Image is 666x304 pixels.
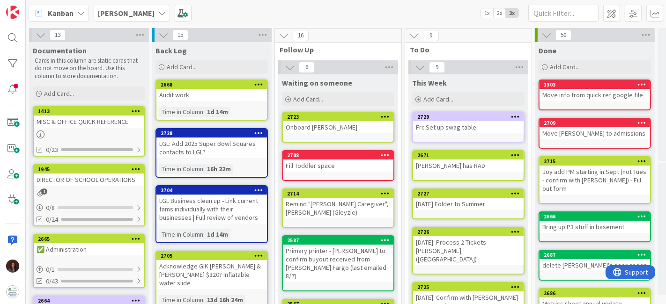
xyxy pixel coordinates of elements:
[46,215,58,224] span: 0/24
[413,159,524,172] div: [PERSON_NAME] has RAD
[540,80,650,101] div: 1303Move info from quick ref google file
[540,259,650,271] div: delete [PERSON_NAME]'s door codes
[413,228,524,265] div: 2726[DATE]: Process 2 Tickets [PERSON_NAME] ([GEOGRAPHIC_DATA])
[159,164,203,174] div: Time in Column
[540,212,650,233] div: 2666Bring up P3 stuff in basement
[38,166,144,173] div: 1945
[46,145,58,155] span: 0/23
[540,127,650,139] div: Move [PERSON_NAME] to admissions
[34,235,144,243] div: 2665
[282,78,352,87] span: Waiting on someone
[283,236,393,282] div: 2587Primary printer - [PERSON_NAME] to confirm buyout received from [PERSON_NAME] Fargo (last ema...
[540,251,650,259] div: 2687
[417,152,524,159] div: 2671
[34,116,144,128] div: MISC & OFFICE QUICK REFERENCE
[417,229,524,235] div: 2726
[544,81,650,88] div: 1303
[48,7,74,19] span: Kanban
[413,283,524,291] div: 2725
[413,151,524,159] div: 2671
[283,189,393,218] div: 2714Remind "[PERSON_NAME] Caregiver", [PERSON_NAME] (Gleyzie)
[413,189,524,198] div: 2727
[544,120,650,126] div: 2709
[46,276,58,286] span: 0/43
[283,236,393,245] div: 2587
[413,151,524,172] div: 2671[PERSON_NAME] has RAD
[539,46,556,55] span: Done
[423,95,453,103] span: Add Card...
[413,198,524,210] div: [DATE] Folder to Summer
[159,107,203,117] div: Time in Column
[203,229,205,239] span: :
[156,89,267,101] div: Audit work
[156,195,267,224] div: LGL Business clean up - Link current fams individually with their businesses | Full review of ven...
[6,285,19,298] img: avatar
[539,211,651,242] a: 2666Bring up P3 stuff in basement
[34,202,144,214] div: 0/8
[293,30,309,41] span: 16
[156,260,267,289] div: Acknowledge GIK [PERSON_NAME] & [PERSON_NAME] $320? Inflatable water slide
[412,227,525,275] a: 2726[DATE]: Process 2 Tickets [PERSON_NAME] ([GEOGRAPHIC_DATA])
[544,158,650,165] div: 2715
[413,113,524,133] div: 2729Fri: Set up swag table
[41,188,47,195] span: 1
[555,29,571,41] span: 50
[540,157,650,166] div: 2715
[540,251,650,271] div: 2687delete [PERSON_NAME]'s door codes
[156,138,267,158] div: LGL: Add 2025 Super Bowl Squares contacts to LGL?
[413,236,524,265] div: [DATE]: Process 2 Tickets [PERSON_NAME] ([GEOGRAPHIC_DATA])
[412,150,525,181] a: 2671[PERSON_NAME] has RAD
[540,89,650,101] div: Move info from quick ref google file
[161,187,267,194] div: 2704
[283,113,393,133] div: 2723Onboard [PERSON_NAME]
[156,80,267,101] div: 2668Audit work
[417,114,524,120] div: 2729
[506,8,518,18] span: 3x
[34,243,144,255] div: ✅ Administration
[50,29,66,41] span: 13
[540,119,650,139] div: 2709Move [PERSON_NAME] to admissions
[410,45,520,54] span: To Do
[544,290,650,297] div: 2686
[20,1,43,13] span: Support
[155,80,268,121] a: 2668Audit workTime in Column:1d 14m
[413,113,524,121] div: 2729
[34,165,144,174] div: 1945
[283,113,393,121] div: 2723
[38,236,144,242] div: 2665
[33,46,87,55] span: Documentation
[205,164,233,174] div: 16h 22m
[205,107,230,117] div: 1d 14m
[34,174,144,186] div: DIRECTOR OF SCHOOL OPERATIONS
[161,81,267,88] div: 2668
[429,62,445,73] span: 9
[156,252,267,289] div: 2705Acknowledge GIK [PERSON_NAME] & [PERSON_NAME] $320? Inflatable water slide
[38,297,144,304] div: 2664
[412,78,447,87] span: This Week
[550,63,580,71] span: Add Card...
[203,107,205,117] span: :
[46,203,55,213] span: 0 / 8
[413,189,524,210] div: 2727[DATE] Folder to Summer
[6,260,19,273] img: RF
[46,265,55,275] span: 0 / 1
[540,221,650,233] div: Bring up P3 stuff in basement
[35,57,143,80] p: Cards in this column are static cards that do not move on the board. Use this column to store doc...
[539,118,651,149] a: 2709Move [PERSON_NAME] to admissions
[44,89,74,98] span: Add Card...
[417,284,524,290] div: 2725
[33,234,145,288] a: 2665✅ Administration0/10/43
[33,106,145,157] a: 1413MISC & OFFICE QUICK REFERENCE0/23
[155,46,187,55] span: Back Log
[539,80,651,110] a: 1303Move info from quick ref google file
[539,156,651,204] a: 2715Joy add PM starting in Sept (not Tues - confirm with [PERSON_NAME]) - Fill out form
[540,166,650,195] div: Joy add PM starting in Sept (not Tues - confirm with [PERSON_NAME]) - Fill out form
[540,157,650,195] div: 2715Joy add PM starting in Sept (not Tues - confirm with [PERSON_NAME]) - Fill out form
[413,228,524,236] div: 2726
[481,8,493,18] span: 1x
[6,6,19,19] img: Visit kanbanzone.com
[287,237,393,244] div: 2587
[493,8,506,18] span: 2x
[412,112,525,143] a: 2729Fri: Set up swag table
[34,107,144,128] div: 1413MISC & OFFICE QUICK REFERENCE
